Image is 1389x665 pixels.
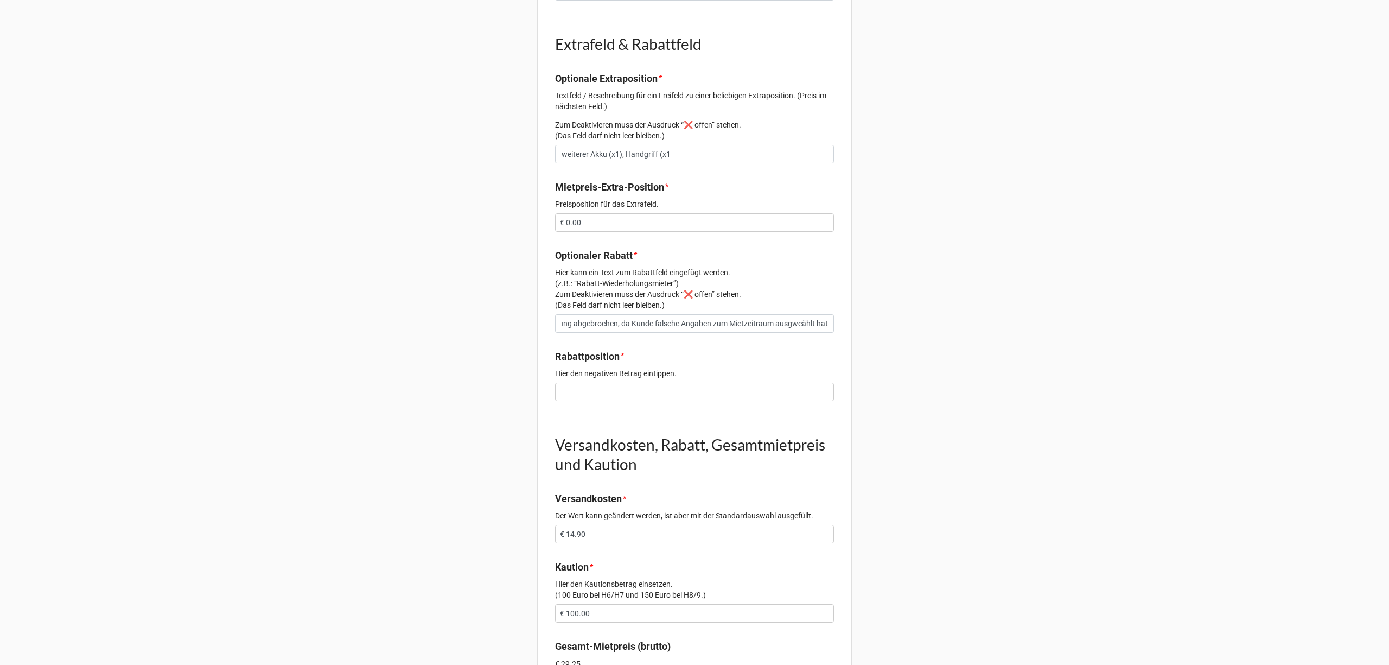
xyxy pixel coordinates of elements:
[555,491,622,506] label: Versandkosten
[555,267,834,311] p: Hier kann ein Text zum Rabattfeld eingefügt werden. (z.B.: “Rabatt-Wiederholungsmieter”) Zum Deak...
[555,579,834,600] p: Hier den Kautionsbetrag einsetzen. (100 Euro bei H6/H7 und 150 Euro bei H8/9.)
[555,199,834,210] p: Preisposition für das Extrafeld.
[555,368,834,379] p: Hier den negativen Betrag eintippen.
[555,71,658,86] label: Optionale Extraposition
[555,119,834,141] p: Zum Deaktivieren muss der Ausdruck “❌ offen” stehen. (Das Feld darf nicht leer bleiben.)
[555,248,633,263] label: Optionaler Rabatt
[555,641,671,652] b: Gesamt-Mietpreis (brutto)
[555,510,834,521] p: Der Wert kann geändert werden, ist aber mit der Standardauswahl ausgefüllt.
[555,349,620,364] label: Rabattposition
[555,180,664,195] label: Mietpreis-Extra-Position
[555,435,834,474] h1: Versandkosten, Rabatt, Gesamtmietpreis und Kaution
[555,560,589,575] label: Kaution
[555,34,834,54] h1: Extrafeld & Rabattfeld
[555,90,834,112] p: Textfeld / Beschreibung für ein Freifeld zu einer beliebigen Extraposition. (Preis im nächsten Fe...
